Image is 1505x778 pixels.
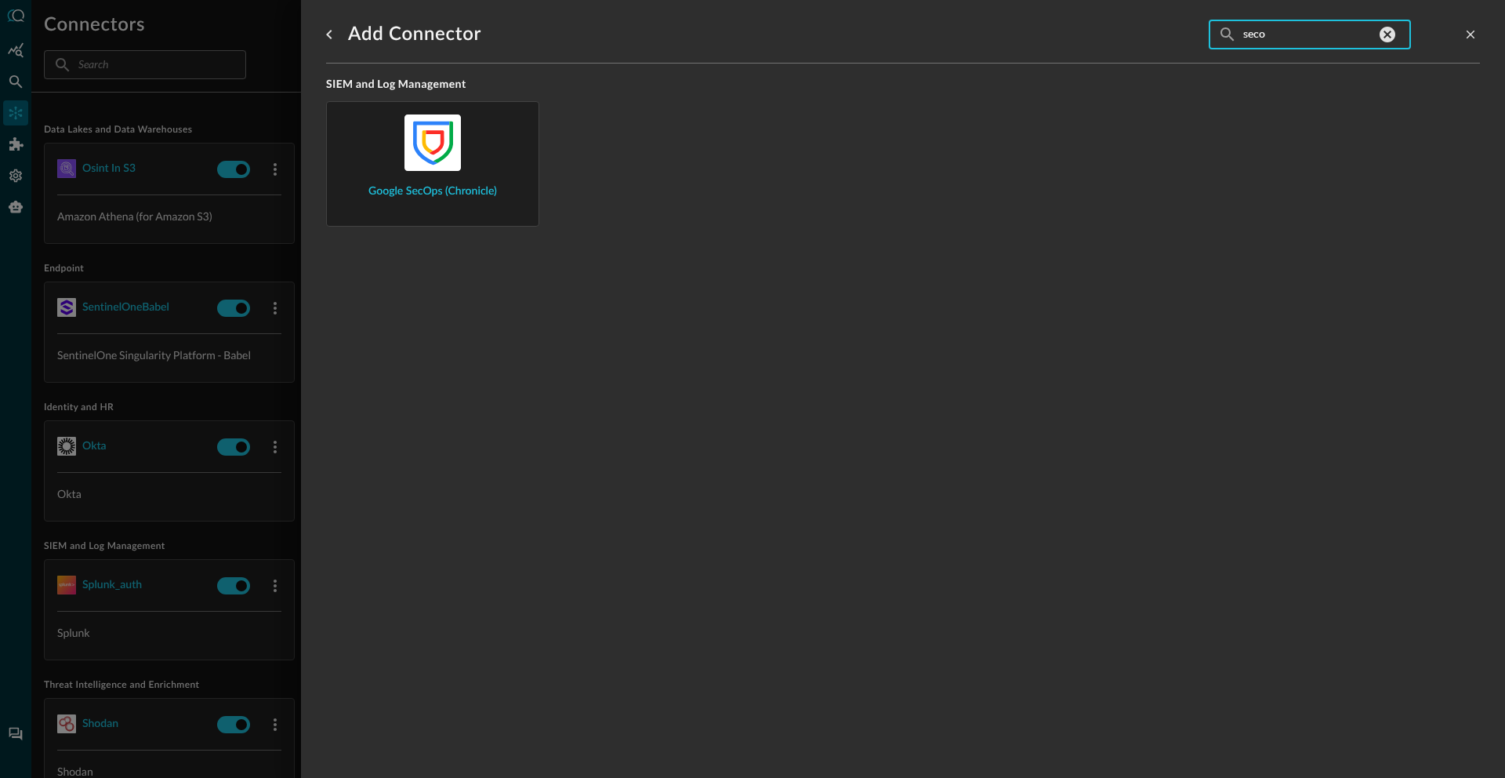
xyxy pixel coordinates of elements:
[1243,20,1375,49] input: Search
[368,184,497,200] span: Google SecOps (Chronicle)
[326,76,1480,101] h5: SIEM and Log Management
[348,22,481,47] h1: Add Connector
[1375,22,1400,47] button: Clear Platforms Search
[1461,25,1480,44] button: close-drawer
[404,115,461,171] img: GoogleSecOps.svg
[317,22,342,47] button: go back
